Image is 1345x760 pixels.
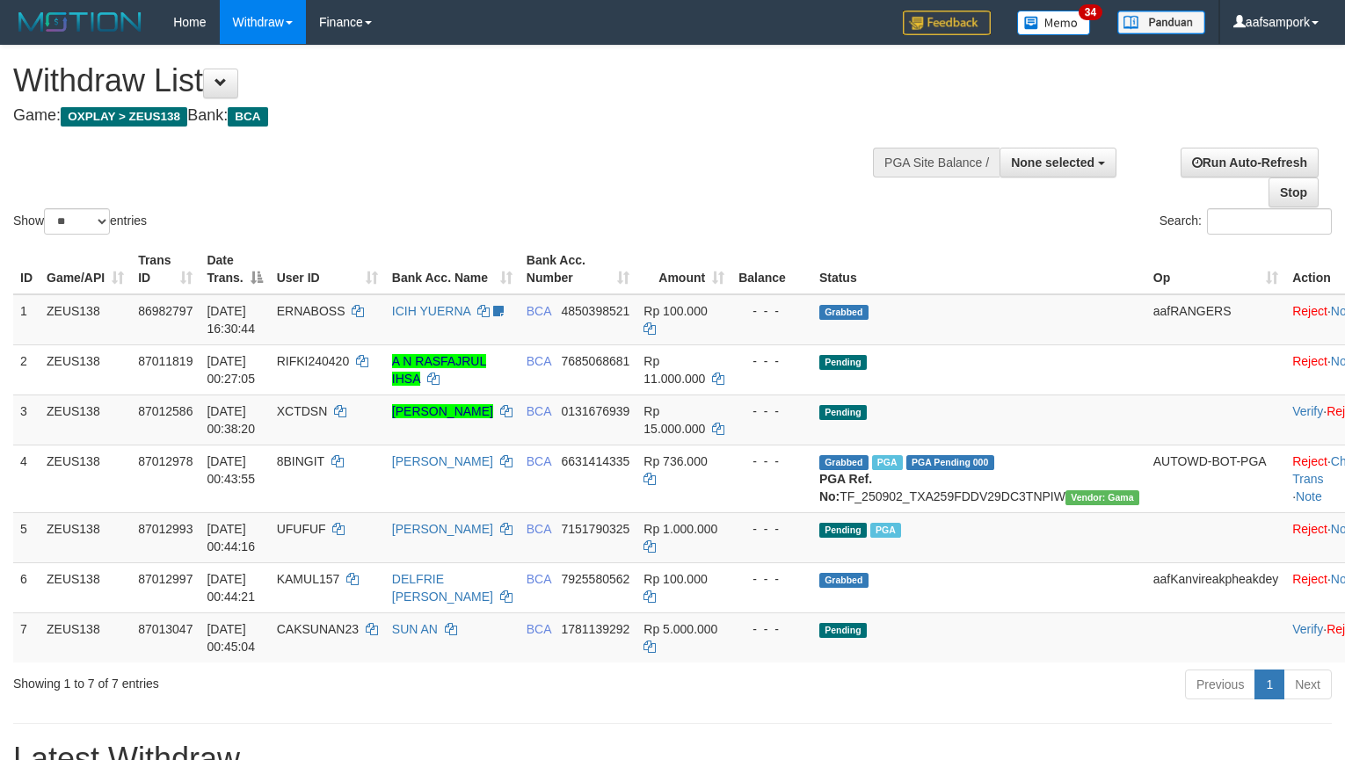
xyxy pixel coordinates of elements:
[561,522,629,536] span: Copy 7151790325 to clipboard
[13,294,40,345] td: 1
[643,404,705,436] span: Rp 15.000.000
[1065,490,1139,505] span: Vendor URL: https://trx31.1velocity.biz
[527,572,551,586] span: BCA
[392,622,438,636] a: SUN AN
[1292,622,1323,636] a: Verify
[13,107,879,125] h4: Game: Bank:
[819,573,869,588] span: Grabbed
[1283,670,1332,699] a: Next
[527,522,551,536] span: BCA
[527,454,551,468] span: BCA
[1269,177,1319,207] a: Stop
[1017,11,1091,35] img: Button%20Memo.svg
[561,622,629,636] span: Copy 1781139292 to clipboard
[13,445,40,512] td: 4
[643,454,707,468] span: Rp 736.000
[40,294,131,345] td: ZEUS138
[643,354,705,386] span: Rp 11.000.000
[1146,445,1285,512] td: AUTOWD-BOT-PGA
[40,244,131,294] th: Game/API: activate to sort column ascending
[1146,294,1285,345] td: aafRANGERS
[1160,208,1332,235] label: Search:
[270,244,385,294] th: User ID: activate to sort column ascending
[13,668,548,692] div: Showing 1 to 7 of 7 entries
[13,208,147,235] label: Show entries
[527,404,551,418] span: BCA
[738,352,805,370] div: - - -
[812,445,1146,512] td: TF_250902_TXA259FDDV29DC3TNPIW
[738,620,805,638] div: - - -
[277,304,345,318] span: ERNABOSS
[138,354,193,368] span: 87011819
[13,612,40,662] td: 7
[561,454,629,468] span: Copy 6631414335 to clipboard
[13,562,40,612] td: 6
[738,452,805,470] div: - - -
[520,244,637,294] th: Bank Acc. Number: activate to sort column ascending
[1292,354,1327,368] a: Reject
[819,472,872,503] b: PGA Ref. No:
[1292,304,1327,318] a: Reject
[561,354,629,368] span: Copy 7685068681 to clipboard
[1292,522,1327,536] a: Reject
[1000,148,1116,177] button: None selected
[207,354,255,386] span: [DATE] 00:27:05
[1117,11,1205,34] img: panduan.png
[392,572,493,604] a: DELFRIE [PERSON_NAME]
[527,304,551,318] span: BCA
[138,404,193,418] span: 87012586
[392,454,493,468] a: [PERSON_NAME]
[819,523,867,538] span: Pending
[13,344,40,394] td: 2
[207,304,255,336] span: [DATE] 16:30:44
[207,622,255,654] span: [DATE] 00:45:04
[643,522,717,536] span: Rp 1.000.000
[819,623,867,638] span: Pending
[643,622,717,636] span: Rp 5.000.000
[40,394,131,445] td: ZEUS138
[1146,562,1285,612] td: aafKanvireakpheakdey
[870,523,901,538] span: Marked by aafanarl
[812,244,1146,294] th: Status
[13,244,40,294] th: ID
[200,244,269,294] th: Date Trans.: activate to sort column descending
[636,244,731,294] th: Amount: activate to sort column ascending
[738,402,805,420] div: - - -
[138,522,193,536] span: 87012993
[385,244,520,294] th: Bank Acc. Name: activate to sort column ascending
[1011,156,1094,170] span: None selected
[138,454,193,468] span: 87012978
[819,455,869,470] span: Grabbed
[1292,454,1327,468] a: Reject
[527,622,551,636] span: BCA
[738,520,805,538] div: - - -
[392,522,493,536] a: [PERSON_NAME]
[872,455,903,470] span: Marked by aafanarl
[1292,404,1323,418] a: Verify
[40,445,131,512] td: ZEUS138
[277,354,350,368] span: RIFKI240420
[731,244,812,294] th: Balance
[277,622,359,636] span: CAKSUNAN23
[643,304,707,318] span: Rp 100.000
[1079,4,1102,20] span: 34
[643,572,707,586] span: Rp 100.000
[131,244,200,294] th: Trans ID: activate to sort column ascending
[277,522,326,536] span: UFUFUF
[138,622,193,636] span: 87013047
[277,404,328,418] span: XCTDSN
[207,454,255,486] span: [DATE] 00:43:55
[61,107,187,127] span: OXPLAY > ZEUS138
[906,455,994,470] span: PGA Pending
[1296,489,1322,503] a: Note
[13,9,147,35] img: MOTION_logo.png
[44,208,110,235] select: Showentries
[819,355,867,370] span: Pending
[228,107,267,127] span: BCA
[738,570,805,588] div: - - -
[1292,572,1327,586] a: Reject
[1146,244,1285,294] th: Op: activate to sort column ascending
[138,572,193,586] span: 87012997
[40,512,131,562] td: ZEUS138
[392,404,493,418] a: [PERSON_NAME]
